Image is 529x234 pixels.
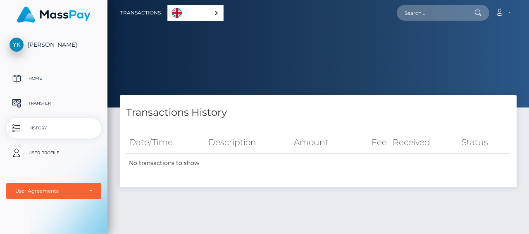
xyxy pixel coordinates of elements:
[390,131,459,154] th: Received
[167,5,224,21] aside: Language selected: English
[10,122,98,134] p: History
[168,5,223,21] a: English
[6,41,101,48] span: [PERSON_NAME]
[167,5,224,21] div: Language
[6,68,101,89] a: Home
[6,183,101,199] button: User Agreements
[6,118,101,138] a: History
[205,131,291,154] th: Description
[120,4,161,21] a: Transactions
[15,188,83,194] div: User Agreements
[356,131,389,154] th: Fee
[6,143,101,163] a: User Profile
[10,72,98,85] p: Home
[291,131,356,154] th: Amount
[6,93,101,114] a: Transfer
[126,131,205,154] th: Date/Time
[126,105,510,120] h4: Transactions History
[10,97,98,110] p: Transfer
[397,5,474,21] input: Search...
[10,147,98,159] p: User Profile
[17,7,91,23] img: MassPay
[126,154,510,173] td: No transactions to show
[459,131,510,154] th: Status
